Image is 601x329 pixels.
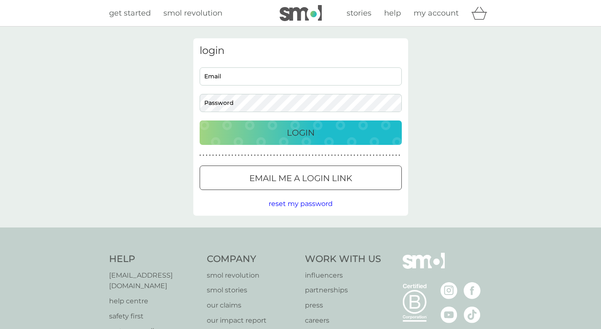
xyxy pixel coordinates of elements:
[363,153,365,158] p: ●
[238,153,240,158] p: ●
[302,153,304,158] p: ●
[344,153,346,158] p: ●
[254,153,256,158] p: ●
[471,5,492,21] div: basket
[287,126,315,139] p: Login
[305,153,307,158] p: ●
[354,153,355,158] p: ●
[312,153,313,158] p: ●
[207,315,296,326] a: our impact report
[280,5,322,21] img: smol
[222,153,224,158] p: ●
[109,296,199,307] a: help centre
[286,153,288,158] p: ●
[280,153,281,158] p: ●
[163,7,222,19] a: smol revolution
[269,200,333,208] span: reset my password
[257,153,259,158] p: ●
[249,171,352,185] p: Email me a login link
[264,153,265,158] p: ●
[464,282,481,299] img: visit the smol Facebook page
[331,153,333,158] p: ●
[283,153,285,158] p: ●
[251,153,253,158] p: ●
[309,153,310,158] p: ●
[200,166,402,190] button: Email me a login link
[109,270,199,292] a: [EMAIL_ADDRESS][DOMAIN_NAME]
[398,153,400,158] p: ●
[235,153,236,158] p: ●
[305,285,381,296] a: partnerships
[318,153,320,158] p: ●
[347,8,371,18] span: stories
[328,153,330,158] p: ●
[109,253,199,266] h4: Help
[219,153,220,158] p: ●
[207,253,296,266] h4: Company
[350,153,352,158] p: ●
[347,7,371,19] a: stories
[341,153,342,158] p: ●
[395,153,397,158] p: ●
[200,45,402,57] h3: login
[260,153,262,158] p: ●
[277,153,278,158] p: ●
[403,253,445,281] img: smol
[216,153,217,158] p: ●
[209,153,211,158] p: ●
[382,153,384,158] p: ●
[212,153,214,158] p: ●
[207,270,296,281] a: smol revolution
[347,153,349,158] p: ●
[376,153,378,158] p: ●
[414,7,459,19] a: my account
[293,153,294,158] p: ●
[248,153,249,158] p: ●
[109,311,199,322] a: safety first
[315,153,317,158] p: ●
[305,315,381,326] a: careers
[109,8,151,18] span: get started
[321,153,323,158] p: ●
[296,153,297,158] p: ●
[384,7,401,19] a: help
[207,300,296,311] a: our claims
[232,153,233,158] p: ●
[109,7,151,19] a: get started
[384,8,401,18] span: help
[337,153,339,158] p: ●
[334,153,336,158] p: ●
[360,153,362,158] p: ●
[414,8,459,18] span: my account
[200,120,402,145] button: Login
[441,306,457,323] img: visit the smol Youtube page
[207,285,296,296] p: smol stories
[305,253,381,266] h4: Work With Us
[464,306,481,323] img: visit the smol Tiktok page
[357,153,358,158] p: ●
[299,153,301,158] p: ●
[225,153,227,158] p: ●
[163,8,222,18] span: smol revolution
[370,153,371,158] p: ●
[392,153,394,158] p: ●
[305,270,381,281] a: influencers
[441,282,457,299] img: visit the smol Instagram page
[289,153,291,158] p: ●
[305,300,381,311] a: press
[269,198,333,209] button: reset my password
[200,153,201,158] p: ●
[389,153,390,158] p: ●
[325,153,326,158] p: ●
[241,153,243,158] p: ●
[373,153,374,158] p: ●
[206,153,208,158] p: ●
